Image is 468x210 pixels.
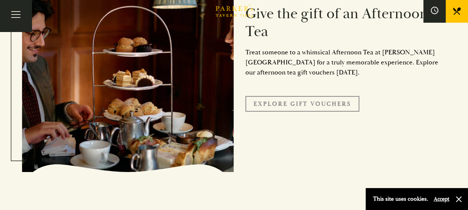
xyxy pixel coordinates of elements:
button: Close and accept [455,195,462,203]
a: Explore Gift Vouchers [245,96,359,112]
p: Treat someone to a whimsical Afternoon Tea at [PERSON_NAME][GEOGRAPHIC_DATA] for a truly memorabl... [245,47,446,77]
button: Accept [434,195,449,203]
h3: Give the gift of an Afternoon Tea [245,5,446,41]
p: This site uses cookies. [373,194,428,204]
